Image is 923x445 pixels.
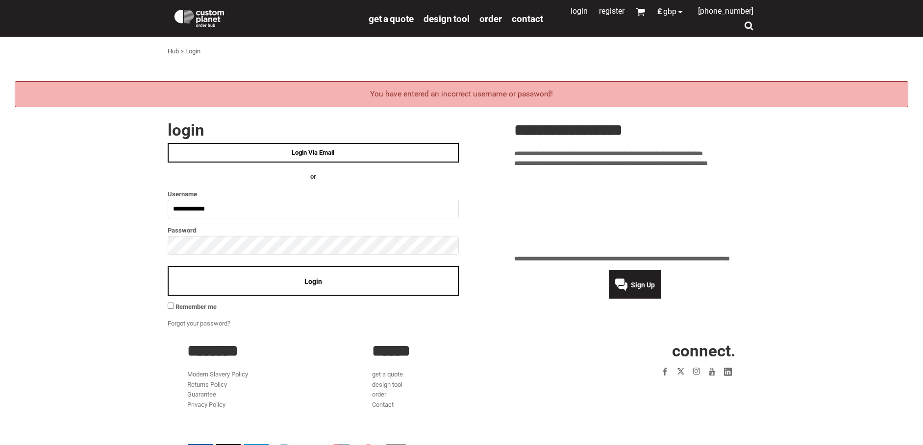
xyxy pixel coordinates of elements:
div: > [180,47,184,57]
a: get a quote [369,13,414,24]
span: Remember me [175,303,217,310]
span: [PHONE_NUMBER] [698,6,753,16]
span: Sign Up [631,281,655,289]
span: £ [657,8,663,16]
label: Password [168,225,459,236]
a: Privacy Policy [187,401,225,408]
a: Modern Slavery Policy [187,371,248,378]
a: Returns Policy [187,381,227,388]
iframe: Customer reviews powered by Trustpilot [514,175,756,248]
a: get a quote [372,371,403,378]
span: Login [304,278,322,285]
a: Forgot your password? [168,320,230,327]
a: Register [599,6,624,16]
a: Contact [372,401,394,408]
h2: CONNECT. [557,343,736,359]
iframe: Customer reviews powered by Trustpilot [600,385,736,397]
a: Contact [512,13,543,24]
div: Login [185,47,200,57]
a: order [372,391,386,398]
a: Custom Planet [168,2,364,32]
h2: Login [168,122,459,138]
a: Login Via Email [168,143,459,163]
a: order [479,13,502,24]
a: design tool [372,381,402,388]
span: Login Via Email [292,149,334,156]
span: GBP [663,8,676,16]
input: Remember me [168,303,174,309]
div: You have entered an incorrect username or password! [15,81,908,107]
label: Username [168,188,459,200]
h4: OR [168,172,459,182]
a: Login [571,6,588,16]
img: Custom Planet [173,7,226,27]
a: design tool [424,13,470,24]
a: Guarantee [187,391,216,398]
a: Hub [168,47,179,55]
